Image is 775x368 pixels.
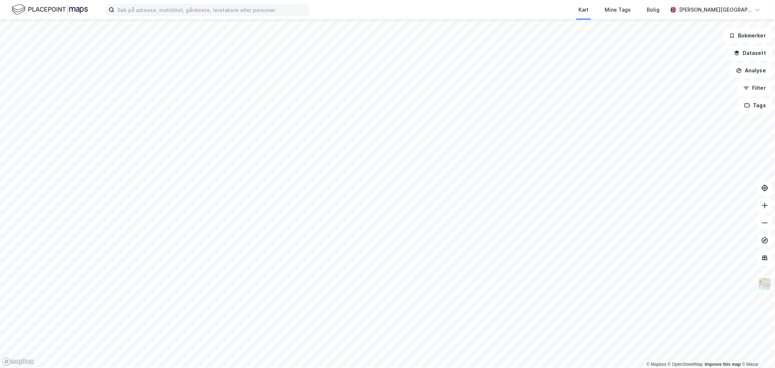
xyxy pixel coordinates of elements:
[730,63,772,78] button: Analyse
[758,277,772,291] img: Z
[737,81,772,95] button: Filter
[728,46,772,60] button: Datasett
[114,4,308,15] input: Søk på adresse, matrikkel, gårdeiere, leietakere eller personer
[738,98,772,113] button: Tags
[647,5,659,14] div: Bolig
[646,362,666,367] a: Mapbox
[578,5,589,14] div: Kart
[12,3,88,16] img: logo.f888ab2527a4732fd821a326f86c7f29.svg
[723,28,772,43] button: Bokmerker
[605,5,631,14] div: Mine Tags
[668,362,703,367] a: OpenStreetMap
[2,357,34,366] a: Mapbox homepage
[705,362,741,367] a: Improve this map
[679,5,752,14] div: [PERSON_NAME][GEOGRAPHIC_DATA]
[739,333,775,368] iframe: Chat Widget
